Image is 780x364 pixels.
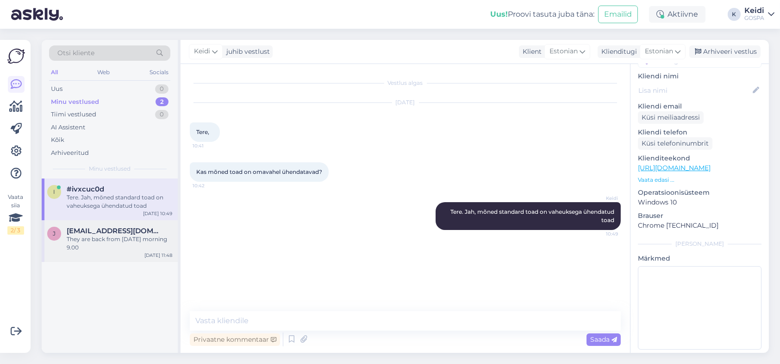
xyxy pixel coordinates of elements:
div: Klienditugi [598,47,637,57]
div: [DATE] [190,98,621,107]
span: Kas mõned toad on omavahel ühendatavad? [196,168,322,175]
span: Estonian [549,46,578,57]
span: j [53,230,56,237]
div: Kõik [51,135,64,145]
p: Kliendi telefon [638,128,761,137]
p: Kliendi email [638,102,761,111]
div: Arhiveeritud [51,148,89,158]
b: Uus! [490,10,508,19]
div: Vaata siia [7,193,24,235]
span: Keidi [583,195,618,202]
img: Askly Logo [7,47,25,65]
div: Tiimi vestlused [51,110,96,119]
span: Tere, [196,128,209,135]
div: 0 [155,84,168,94]
div: GOSPA [744,14,764,22]
div: Socials [148,66,170,78]
div: K [728,8,741,21]
p: Kliendi nimi [638,71,761,81]
div: 2 [156,97,168,107]
span: jan.gustav@inbox.lv [67,227,163,235]
div: Uus [51,84,62,94]
a: [URL][DOMAIN_NAME] [638,164,711,172]
p: Windows 10 [638,198,761,207]
div: Klient [519,47,542,57]
div: Küsi telefoninumbrit [638,137,712,150]
span: Saada [590,335,617,344]
div: 2 / 3 [7,226,24,235]
span: Tere. Jah, mõned standard toad on vaheuksega ühendatud toad [450,208,616,224]
button: Emailid [598,6,638,23]
p: Vaata edasi ... [638,176,761,184]
div: 0 [155,110,168,119]
p: Klienditeekond [638,153,761,163]
span: 10:49 [583,230,618,237]
div: They are back from [DATE] morning 9.00 [67,235,172,252]
div: Minu vestlused [51,97,99,107]
div: [DATE] 11:48 [144,252,172,259]
div: Vestlus algas [190,79,621,87]
div: Privaatne kommentaar [190,333,280,346]
input: Lisa nimi [638,85,751,96]
div: All [49,66,60,78]
p: Märkmed [638,254,761,263]
div: Küsi meiliaadressi [638,111,704,124]
div: Arhiveeri vestlus [689,45,761,58]
div: Web [96,66,112,78]
div: Aktiivne [649,6,705,23]
p: Brauser [638,211,761,221]
div: Keidi [744,7,764,14]
span: Keidi [194,46,210,57]
div: [DATE] 10:49 [143,210,172,217]
span: Otsi kliente [57,48,94,58]
div: Proovi tasuta juba täna: [490,9,594,20]
span: i [53,188,55,195]
p: Operatsioonisüsteem [638,188,761,198]
span: 10:42 [193,182,227,189]
div: AI Assistent [51,123,85,132]
span: Estonian [645,46,673,57]
a: KeidiGOSPA [744,7,774,22]
span: 10:41 [193,142,227,149]
span: #ivxcuc0d [67,185,104,193]
div: [PERSON_NAME] [638,240,761,248]
div: Tere. Jah, mõned standard toad on vaheuksega ühendatud toad [67,193,172,210]
div: juhib vestlust [223,47,270,57]
span: Minu vestlused [89,165,131,173]
p: Chrome [TECHNICAL_ID] [638,221,761,230]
